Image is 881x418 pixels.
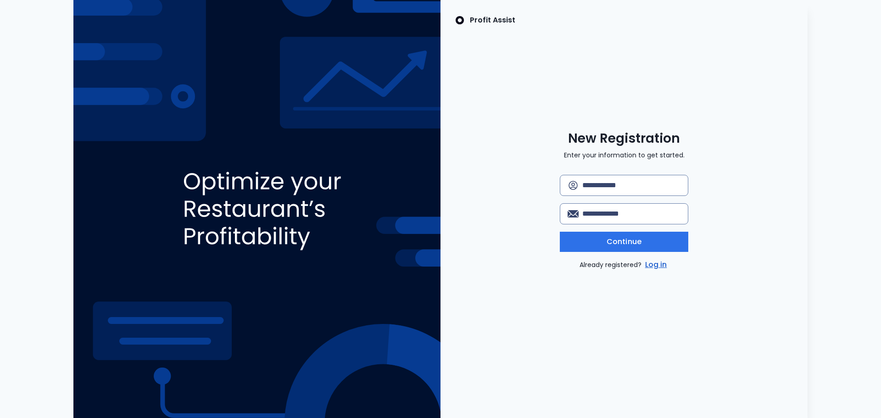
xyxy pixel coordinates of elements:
[580,259,669,270] p: Already registered?
[643,259,669,270] a: Log in
[455,15,464,26] img: SpotOn Logo
[564,150,685,160] p: Enter your information to get started.
[568,130,680,147] span: New Registration
[607,236,641,247] span: Continue
[560,232,688,252] button: Continue
[470,15,515,26] p: Profit Assist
